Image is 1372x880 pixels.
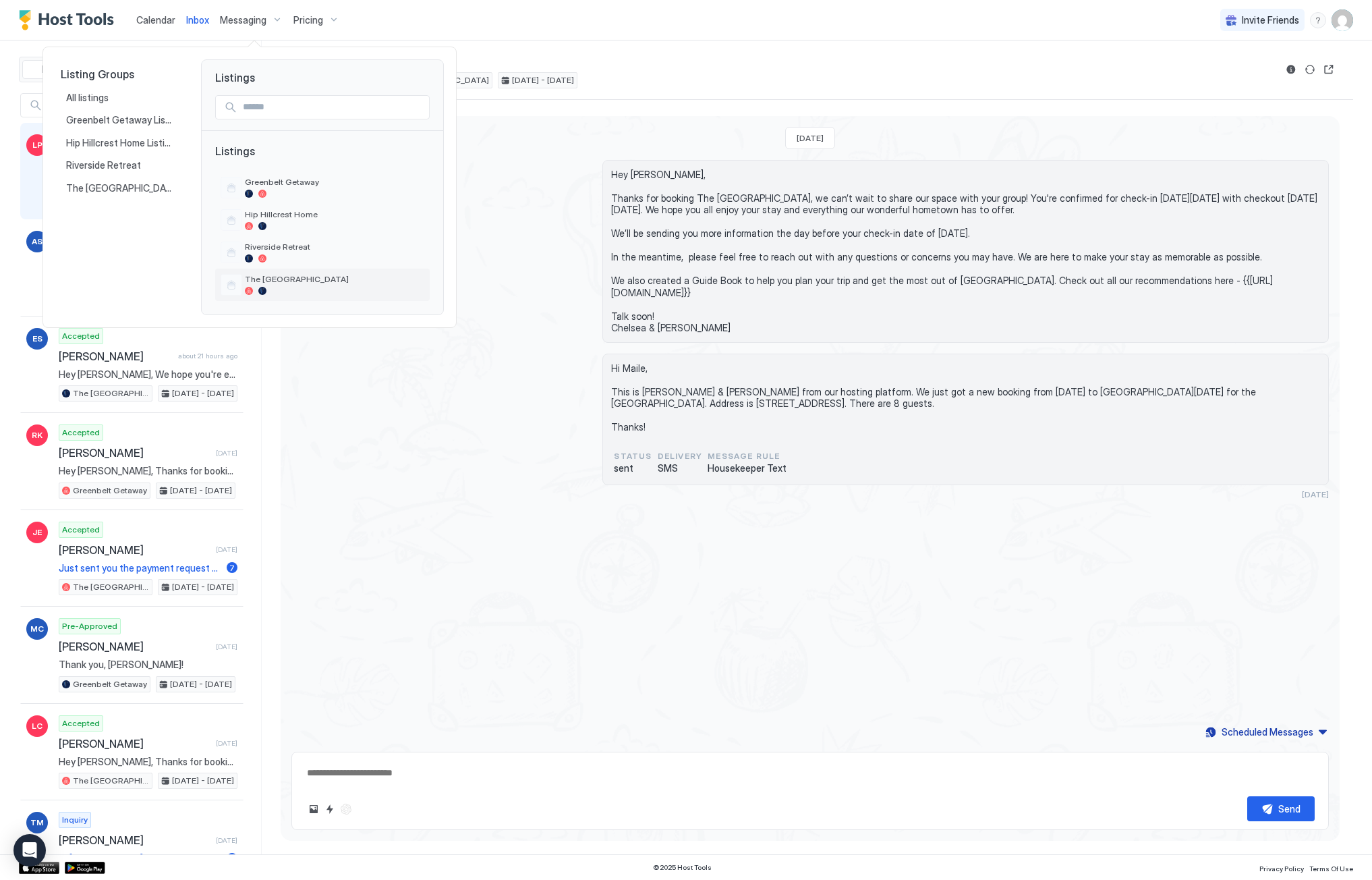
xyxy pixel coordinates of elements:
span: Listings [202,60,443,84]
span: The [GEOGRAPHIC_DATA] [66,182,174,194]
div: Open Intercom Messenger [13,834,46,867]
span: Hip Hillcrest Home [245,209,424,219]
span: Riverside Retreat [245,242,424,252]
span: Listing Groups [61,67,179,81]
span: Listings [215,144,430,171]
span: The [GEOGRAPHIC_DATA] [245,274,424,284]
input: Input Field [237,96,429,119]
span: Greenbelt Getaway Listing Group [66,114,174,126]
span: Greenbelt Getaway [245,177,424,187]
span: Riverside Retreat [66,159,143,171]
span: Hip Hillcrest Home Listing Group [66,137,174,149]
span: All listings [66,92,111,104]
